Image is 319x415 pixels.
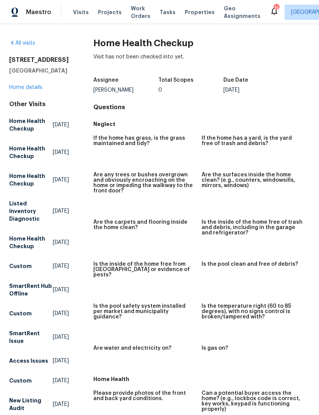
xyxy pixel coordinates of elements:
h5: Home Health Checkup [9,172,53,187]
h5: Is the inside of the home free from [GEOGRAPHIC_DATA] or evidence of pests? [93,262,195,278]
a: Home details [9,85,42,90]
span: [DATE] [53,310,69,317]
span: Maestro [26,8,51,16]
h5: Home Health Checkup [9,235,53,250]
span: [DATE] [53,207,69,215]
div: Visit has not been checked into yet. [93,53,310,73]
div: Other Visits [9,100,69,108]
a: Custom[DATE] [9,259,69,273]
h5: Are water and electricity on? [93,346,171,351]
a: Listed Inventory Diagnostic[DATE] [9,197,69,226]
h5: Assignee [93,78,119,83]
h2: [STREET_ADDRESS] [9,56,69,64]
h5: New Listing Audit [9,397,53,412]
h5: Neglect [93,120,310,128]
h5: Due Date [223,78,248,83]
span: [DATE] [53,377,69,384]
span: Visits [73,8,89,16]
h5: Custom [9,310,32,317]
span: [DATE] [53,262,69,270]
h5: Please provide photos of the front and back yard conditions. [93,391,195,401]
h5: Are any trees or bushes overgrown and obviously encroaching on the home or impeding the walkway t... [93,172,195,194]
h5: Is the inside of the home free of trash and debris, including in the garage and refrigerator? [202,220,304,236]
span: [DATE] [53,357,69,365]
span: [DATE] [53,176,69,184]
a: Access Issues[DATE] [9,354,69,368]
span: Properties [185,8,215,16]
a: New Listing Audit[DATE] [9,394,69,415]
div: [DATE] [223,87,288,93]
div: 0 [158,87,223,93]
h5: Access Issues [9,357,48,365]
h2: Home Health Checkup [93,39,310,47]
h5: SmartRent Hub Offline [9,282,53,297]
h5: Is the temperature right (60 to 85 degrees), with no signs control is broken/tampered with? [202,304,304,320]
h5: If the home has a yard, is the yard free of trash and debris? [202,136,304,146]
a: Home Health Checkup[DATE] [9,114,69,136]
span: Work Orders [131,5,150,20]
a: All visits [9,40,35,46]
span: [DATE] [53,121,69,129]
h5: Is the pool clean and free of debris? [202,262,298,267]
span: [DATE] [53,333,69,341]
h5: Custom [9,262,32,270]
span: [DATE] [53,286,69,294]
h5: Are the surfaces inside the home clean? (e.g., counters, windowsills, mirrors, windows) [202,172,304,188]
h5: Is gas on? [202,346,228,351]
span: Tasks [159,10,176,15]
span: Projects [98,8,122,16]
span: [DATE] [53,400,69,408]
a: Home Health Checkup[DATE] [9,232,69,253]
h5: Custom [9,377,32,384]
a: Custom[DATE] [9,374,69,388]
a: SmartRent Hub Offline[DATE] [9,279,69,300]
h5: Total Scopes [158,78,194,83]
h5: Listed Inventory Diagnostic [9,200,53,223]
h5: [GEOGRAPHIC_DATA] [9,67,69,74]
span: [DATE] [53,149,69,156]
a: Home Health Checkup[DATE] [9,142,69,163]
h5: Are the carpets and flooring inside the home clean? [93,220,195,230]
h5: Home Health Checkup [9,145,53,160]
span: [DATE] [53,239,69,246]
h5: Home Health [93,375,310,383]
h4: Questions [93,103,310,111]
h5: SmartRent Issue [9,329,53,345]
h5: Can a potential buyer access the home? (e.g., lockbox code is correct, key works, keypad is funct... [202,391,304,412]
span: Geo Assignments [224,5,260,20]
h5: Is the pool safety system installed per market and municipality guidance? [93,304,195,320]
a: Home Health Checkup[DATE] [9,169,69,191]
a: SmartRent Issue[DATE] [9,326,69,348]
h5: Home Health Checkup [9,117,53,132]
div: [PERSON_NAME] [93,87,158,93]
div: 11 [273,5,279,12]
a: Custom[DATE] [9,307,69,320]
h5: If the home has grass, is the grass maintained and tidy? [93,136,195,146]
